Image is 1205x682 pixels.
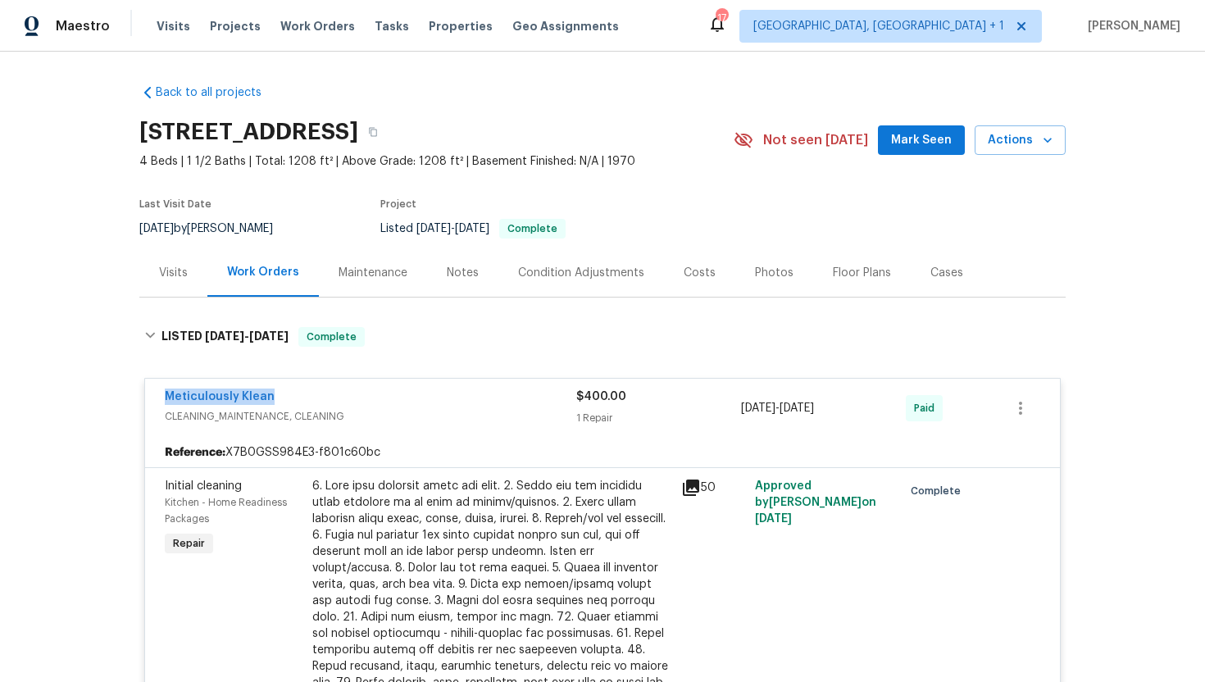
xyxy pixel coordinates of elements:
span: Approved by [PERSON_NAME] on [755,480,876,525]
a: Back to all projects [139,84,297,101]
div: Visits [159,265,188,281]
div: 50 [681,478,745,498]
button: Actions [975,125,1066,156]
div: Costs [684,265,716,281]
span: [DATE] [755,513,792,525]
span: Maestro [56,18,110,34]
button: Copy Address [358,117,388,147]
span: Actions [988,130,1053,151]
span: [DATE] [249,330,289,342]
span: Last Visit Date [139,199,211,209]
span: [DATE] [455,223,489,234]
span: [GEOGRAPHIC_DATA], [GEOGRAPHIC_DATA] + 1 [753,18,1004,34]
span: $400.00 [576,391,626,402]
div: Work Orders [227,264,299,280]
div: LISTED [DATE]-[DATE]Complete [139,311,1066,363]
span: CLEANING_MAINTENANCE, CLEANING [165,408,576,425]
span: [DATE] [780,402,814,414]
span: Complete [501,224,564,234]
span: - [205,330,289,342]
div: Photos [755,265,793,281]
span: [DATE] [416,223,451,234]
span: Initial cleaning [165,480,242,492]
span: Geo Assignments [512,18,619,34]
span: Complete [300,329,363,345]
span: Listed [380,223,566,234]
span: Tasks [375,20,409,32]
span: [DATE] [741,402,775,414]
span: Properties [429,18,493,34]
a: Meticulously Klean [165,391,275,402]
span: Project [380,199,416,209]
span: Kitchen - Home Readiness Packages [165,498,287,524]
div: by [PERSON_NAME] [139,219,293,239]
div: Maintenance [339,265,407,281]
span: Not seen [DATE] [763,132,868,148]
span: [DATE] [205,330,244,342]
div: 17 [716,10,727,26]
div: X7B0GSS984E3-f801c60bc [145,438,1060,467]
span: 4 Beds | 1 1/2 Baths | Total: 1208 ft² | Above Grade: 1208 ft² | Basement Finished: N/A | 1970 [139,153,734,170]
span: Paid [914,400,941,416]
div: Floor Plans [833,265,891,281]
h6: LISTED [161,327,289,347]
span: [DATE] [139,223,174,234]
button: Mark Seen [878,125,965,156]
span: Projects [210,18,261,34]
div: Notes [447,265,479,281]
h2: [STREET_ADDRESS] [139,124,358,140]
div: Cases [930,265,963,281]
span: - [416,223,489,234]
span: Mark Seen [891,130,952,151]
span: Work Orders [280,18,355,34]
div: Condition Adjustments [518,265,644,281]
div: 1 Repair [576,410,741,426]
span: Repair [166,535,211,552]
span: [PERSON_NAME] [1081,18,1180,34]
b: Reference: [165,444,225,461]
span: Visits [157,18,190,34]
span: Complete [911,483,967,499]
span: - [741,400,814,416]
